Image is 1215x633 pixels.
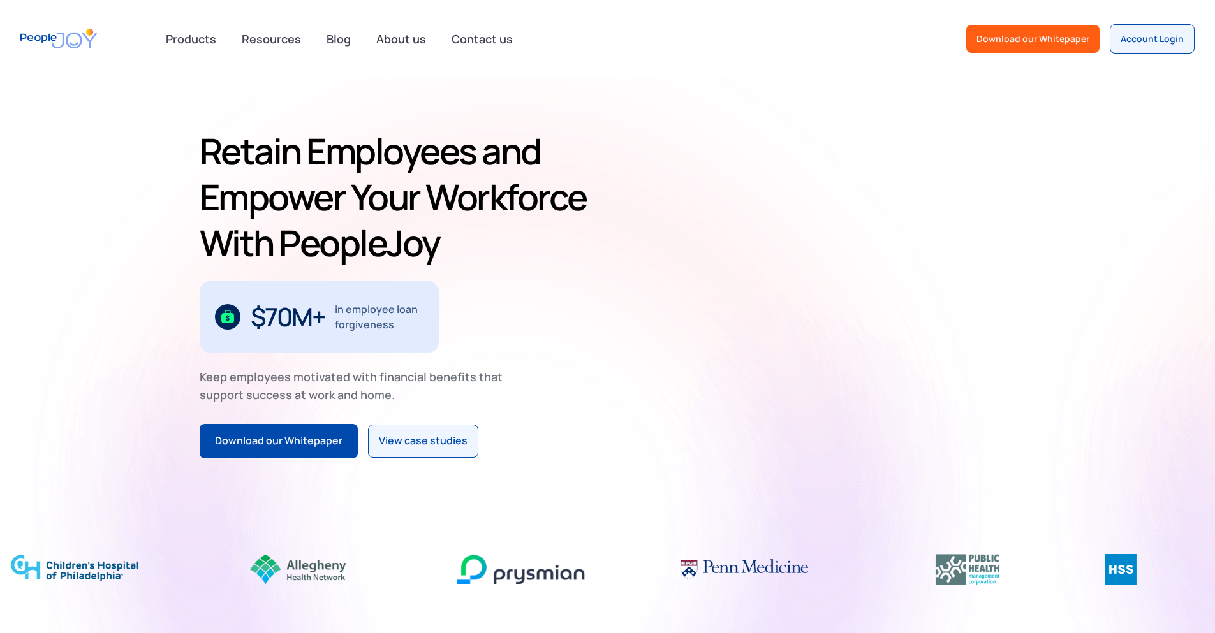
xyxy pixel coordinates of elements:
[20,20,97,57] a: home
[200,128,603,266] h1: Retain Employees and Empower Your Workforce With PeopleJoy
[976,33,1089,45] div: Download our Whitepaper
[1121,33,1184,45] div: Account Login
[251,307,325,327] div: $70M+
[234,25,309,53] a: Resources
[200,281,439,353] div: 1 / 3
[444,25,520,53] a: Contact us
[215,433,342,449] div: Download our Whitepaper
[158,26,224,52] div: Products
[966,25,1100,53] a: Download our Whitepaper
[1110,24,1195,54] a: Account Login
[200,368,513,404] div: Keep employees motivated with financial benefits that support success at work and home.
[200,424,358,458] a: Download our Whitepaper
[379,433,468,449] div: View case studies
[319,25,358,53] a: Blog
[368,425,478,458] a: View case studies
[335,302,423,332] div: in employee loan forgiveness
[369,25,434,53] a: About us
